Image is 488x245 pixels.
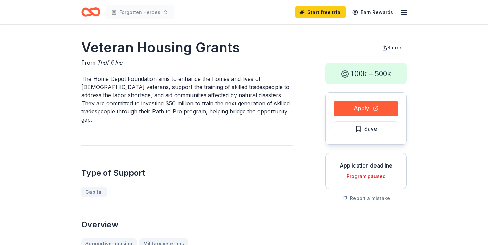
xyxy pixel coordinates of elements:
[81,219,293,230] h2: Overview
[81,38,293,57] h1: Veteran Housing Grants
[325,63,407,84] div: 100k – 500k
[342,194,390,203] button: Report a mistake
[334,121,398,136] button: Save
[106,5,174,19] button: Forgotten Heroes
[81,75,293,124] p: The Home Depot Foundation aims to enhance the homes and lives of [DEMOGRAPHIC_DATA] veterans, sup...
[331,161,401,170] div: Application deadline
[334,101,398,116] button: Apply
[348,6,397,18] a: Earn Rewards
[81,187,107,197] a: Capital
[387,45,401,50] span: Share
[295,6,346,18] a: Start free trial
[81,58,293,67] div: From
[119,8,160,16] span: Forgotten Heroes
[97,59,122,66] span: Thdf Ii Inc
[81,4,100,20] a: Home
[331,172,401,180] div: Program paused
[364,124,377,133] span: Save
[81,168,293,178] h2: Type of Support
[377,41,407,54] button: Share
